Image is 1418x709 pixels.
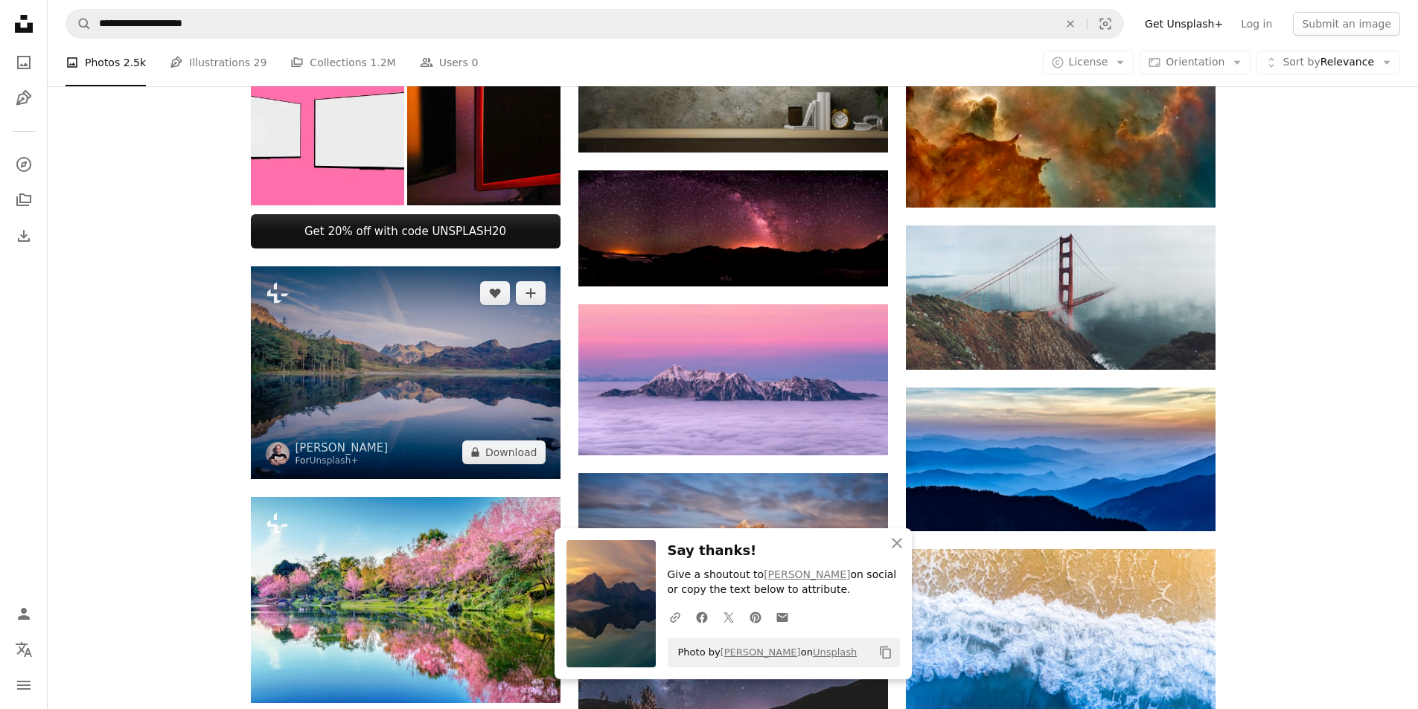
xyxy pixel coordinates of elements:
[290,39,395,86] a: Collections 1.2M
[1166,56,1224,68] span: Orientation
[671,641,857,664] span: Photo by on
[9,221,39,251] a: Download History
[578,679,888,693] a: reflective photography of lighted house near body of water
[1088,10,1123,38] button: Visual search
[721,647,801,658] a: [PERSON_NAME]
[251,365,561,379] a: a lake surrounded by mountains and trees under a blue sky
[420,39,479,86] a: Users 0
[764,568,850,580] a: [PERSON_NAME]
[170,39,266,86] a: Illustrations 29
[480,281,510,305] button: Like
[66,9,1124,39] form: Find visuals sitewide
[578,79,888,92] a: Wooden table with large copy space for your brands with rusty grey cement wall, modern home decor...
[873,640,898,665] button: Copy to clipboard
[1283,56,1320,68] span: Sort by
[471,54,478,71] span: 0
[9,185,39,215] a: Collections
[462,440,546,464] button: Download
[66,10,92,38] button: Search Unsplash
[254,54,267,71] span: 29
[9,48,39,77] a: Photos
[769,602,796,632] a: Share over email
[906,388,1216,531] img: silhouette of mountains covered by fogs at the horizon
[578,304,888,455] img: photo of snow-capped mountain surrounded by sea of clouds
[813,647,857,658] a: Unsplash
[296,455,389,467] div: For
[906,452,1216,466] a: silhouette of mountains covered by fogs at the horizon
[668,540,900,562] h3: Say thanks!
[516,281,546,305] button: Add to Collection
[251,52,404,205] img: front view of two white smart tv screens levitating on a pink background 3d render image
[1140,51,1251,74] button: Orientation
[266,442,290,466] img: Go to Jonny Gios's profile
[1136,12,1232,36] a: Get Unsplash+
[9,670,39,700] button: Menu
[310,455,359,466] a: Unsplash+
[251,214,561,248] a: Get 20% off with code UNSPLASH20
[689,602,715,632] a: Share on Facebook
[9,599,39,629] a: Log in / Sign up
[407,52,561,205] img: Computer monitors abstract.
[251,497,561,703] img: Beautiful cherry blossoms trees blooming in spring.
[9,150,39,179] a: Explore
[906,225,1216,370] img: Golden Gate, San Francisco at daytime
[1054,10,1087,38] button: Clear
[251,266,561,479] img: a lake surrounded by mountains and trees under a blue sky
[906,126,1216,140] a: Nebula
[9,83,39,113] a: Illustrations
[906,629,1216,643] a: bird's eyeview of seashore
[1043,51,1134,74] button: License
[370,54,395,71] span: 1.2M
[1232,12,1281,36] a: Log in
[578,221,888,234] a: silhouette photo of tree
[906,60,1216,208] img: Nebula
[742,602,769,632] a: Share on Pinterest
[251,593,561,606] a: Beautiful cherry blossoms trees blooming in spring.
[668,568,900,597] p: Give a shoutout to on social or copy the text below to attribute.
[296,440,389,455] a: [PERSON_NAME]
[9,9,39,42] a: Home — Unsplash
[906,291,1216,304] a: Golden Gate, San Francisco at daytime
[715,602,742,632] a: Share on Twitter
[1293,12,1400,36] button: Submit an image
[1069,56,1108,68] span: License
[578,373,888,386] a: photo of snow-capped mountain surrounded by sea of clouds
[578,170,888,286] img: silhouette photo of tree
[9,635,39,664] button: Language
[1256,51,1400,74] button: Sort byRelevance
[578,473,888,600] img: brown rock formations under cloudy sky
[1283,55,1374,70] span: Relevance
